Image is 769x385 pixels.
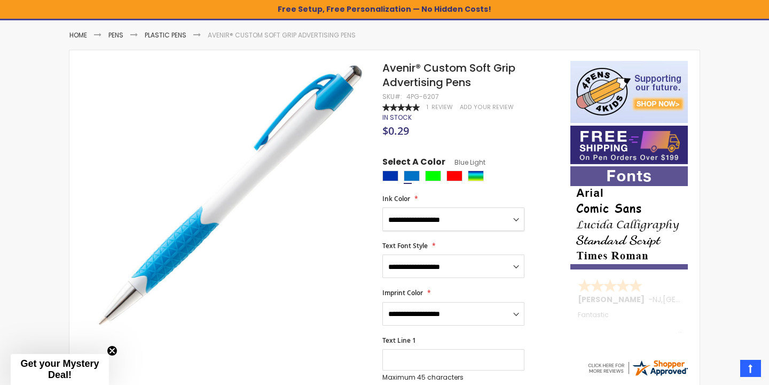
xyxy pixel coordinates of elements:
span: Select A Color [382,156,445,171]
img: 4pens.com widget logo [586,358,689,378]
div: Lime Green [425,171,441,181]
img: 4pens 4 kids [570,61,688,123]
a: Add Your Review [460,103,514,111]
a: Home [69,30,87,40]
span: NJ [653,294,661,305]
span: - , [648,294,741,305]
div: Get your Mystery Deal!Close teaser [11,354,109,385]
div: Fantastic [578,311,681,334]
img: Free shipping on orders over $199 [570,126,688,164]
div: Red [446,171,462,181]
span: Imprint Color [382,288,423,297]
span: Blue Light [445,158,485,167]
img: avenir-custom-soft-grip-advertising-pens-lt-blue_1.jpg [91,60,368,337]
span: [GEOGRAPHIC_DATA] [663,294,741,305]
div: Assorted [468,171,484,181]
span: Text Font Style [382,241,428,250]
img: font-personalization-examples [570,166,688,269]
li: Avenir® Custom Soft Grip Advertising Pens [208,31,356,40]
span: 1 [427,103,428,111]
a: Pens [108,30,123,40]
span: [PERSON_NAME] [578,294,648,305]
a: Plastic Pens [145,30,186,40]
span: Avenir® Custom Soft Grip Advertising Pens [382,60,515,90]
div: Blue [382,171,398,181]
span: $0.29 [382,124,409,138]
div: 4PG-6207 [406,93,439,101]
strong: SKU [382,92,402,101]
a: 4pens.com certificate URL [586,371,689,380]
p: Maximum 45 characters [382,373,524,382]
a: 1 Review [427,103,454,111]
div: 100% [382,104,420,111]
div: Blue Light [404,171,420,181]
button: Close teaser [107,345,117,356]
a: Top [740,360,761,377]
span: In stock [382,113,412,122]
span: Text Line 1 [382,336,416,345]
span: Review [431,103,453,111]
div: Availability [382,113,412,122]
span: Ink Color [382,194,410,203]
span: Get your Mystery Deal! [20,358,99,380]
